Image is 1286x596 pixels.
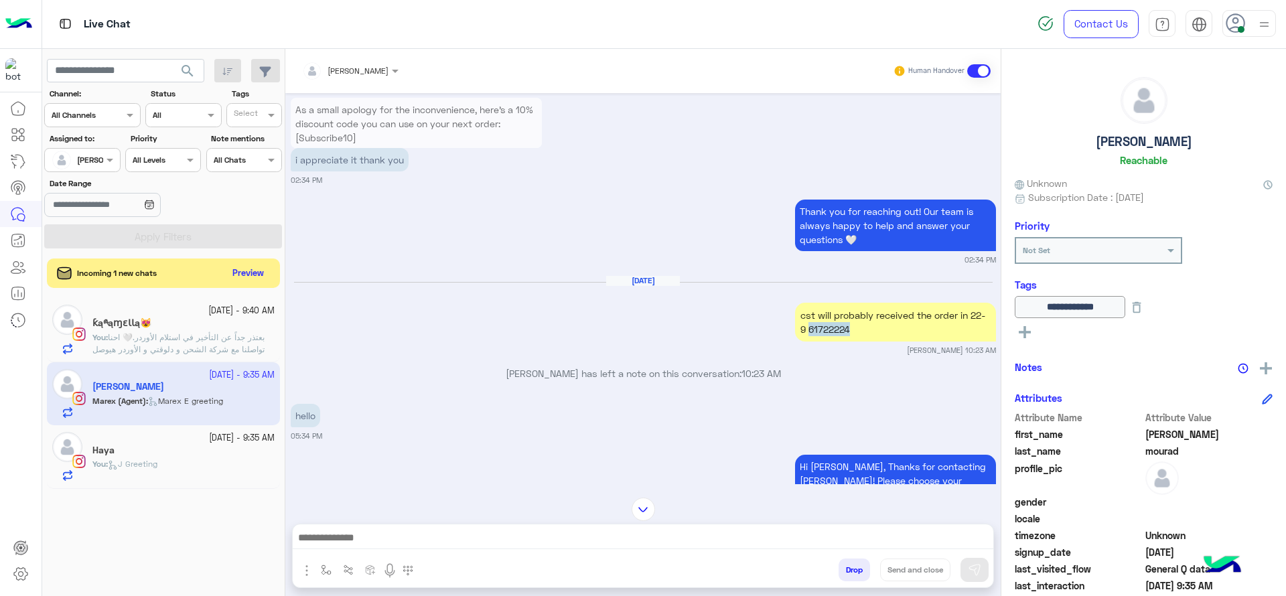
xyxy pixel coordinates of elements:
span: 2025-09-07T16:11:51.461Z [1145,545,1273,559]
button: create order [360,558,382,581]
small: 02:34 PM [291,175,322,185]
b: : [92,332,108,342]
img: add [1260,362,1272,374]
h6: Notes [1015,361,1042,373]
span: J Greeting [108,459,157,469]
span: Unknown [1015,176,1067,190]
span: gender [1015,495,1143,509]
h6: Reachable [1120,154,1167,166]
img: tab [1155,17,1170,32]
span: You [92,332,106,342]
h5: [PERSON_NAME] [1096,134,1192,149]
span: last_visited_flow [1015,562,1143,576]
label: Status [151,88,220,100]
img: select flow [321,565,332,575]
span: You [92,459,106,469]
b: : [92,459,108,469]
img: create order [365,565,376,575]
img: notes [1238,363,1248,374]
span: search [180,63,196,79]
img: tab [57,15,74,32]
img: Instagram [72,455,86,468]
p: 22/9/2025, 5:34 PM [795,455,996,534]
a: Contact Us [1064,10,1139,38]
img: hulul-logo.png [1199,542,1246,589]
img: 317874714732967 [5,58,29,82]
span: mourad [1145,444,1273,458]
p: Live Chat [84,15,131,33]
p: 20/9/2025, 2:34 PM [795,200,996,251]
span: Unknown [1145,528,1273,542]
img: defaultAdmin.png [1145,461,1179,495]
small: 05:34 PM [291,431,322,441]
small: [DATE] - 9:40 AM [208,305,275,317]
span: General Q data [1145,562,1273,576]
img: spinner [1038,15,1054,31]
label: Note mentions [211,133,280,145]
p: 20/9/2025, 2:34 PM [291,98,542,149]
button: search [171,59,204,88]
small: 02:34 PM [964,254,996,265]
h6: Priority [1015,220,1050,232]
img: send attachment [299,563,315,579]
span: first_name [1015,427,1143,441]
p: 22/9/2025, 5:34 PM [291,404,320,427]
button: Trigger scenario [338,558,360,581]
span: sara [1145,427,1273,441]
img: Instagram [72,327,86,341]
span: Incoming 1 new chats [77,267,157,279]
span: last_name [1015,444,1143,458]
span: timezone [1015,528,1143,542]
button: Send and close [880,558,950,581]
img: tab [1192,17,1207,32]
p: 20/9/2025, 2:34 PM [291,148,409,171]
span: locale [1015,512,1143,526]
img: profile [1256,16,1273,33]
label: Channel: [50,88,139,100]
span: signup_date [1015,545,1143,559]
label: Priority [131,133,200,145]
small: [DATE] - 9:35 AM [209,432,275,445]
h6: [DATE] [606,276,680,285]
button: Drop [839,558,870,581]
label: Date Range [50,177,200,190]
img: Trigger scenario [343,565,354,575]
b: Not Set [1023,245,1050,255]
button: Preview [227,264,270,283]
a: tab [1149,10,1175,38]
span: profile_pic [1015,461,1143,492]
h5: Haya [92,445,115,456]
span: null [1145,512,1273,526]
span: 2025-09-23T06:35:55.862Z [1145,579,1273,593]
label: Assigned to: [50,133,119,145]
p: [PERSON_NAME] has left a note on this conversation: [291,366,996,380]
button: select flow [315,558,338,581]
span: last_interaction [1015,579,1143,593]
img: scroll [632,498,655,521]
span: 10:23 AM [741,368,781,379]
button: Apply Filters [44,224,282,248]
label: Tags [232,88,281,100]
img: defaultAdmin.png [52,151,71,169]
span: null [1145,495,1273,509]
img: make a call [403,565,413,576]
span: Attribute Value [1145,411,1273,425]
img: defaultAdmin.png [52,305,82,335]
small: [PERSON_NAME] 10:23 AM [907,345,996,356]
span: بعتذر جداً عن التأخير في استلام الأوردر.🤍 احنا تواصلنا مع شركة الشحن و دلوقتي و الأوردر هيوصل لحض... [92,332,265,366]
img: send voice note [382,563,398,579]
img: Logo [5,10,32,38]
div: Select [232,107,258,123]
h5: ƙąཞąɱɛƖƖą😻 [92,317,151,329]
span: [PERSON_NAME] [328,66,388,76]
span: Subscription Date : [DATE] [1028,190,1144,204]
h6: Tags [1015,279,1273,291]
h6: Attributes [1015,392,1062,404]
img: defaultAdmin.png [1121,78,1167,123]
div: cst will probably received the order in 22-9 61722224 [795,303,996,342]
small: Human Handover [908,66,964,76]
span: Attribute Name [1015,411,1143,425]
img: send message [968,563,981,577]
img: defaultAdmin.png [52,432,82,462]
